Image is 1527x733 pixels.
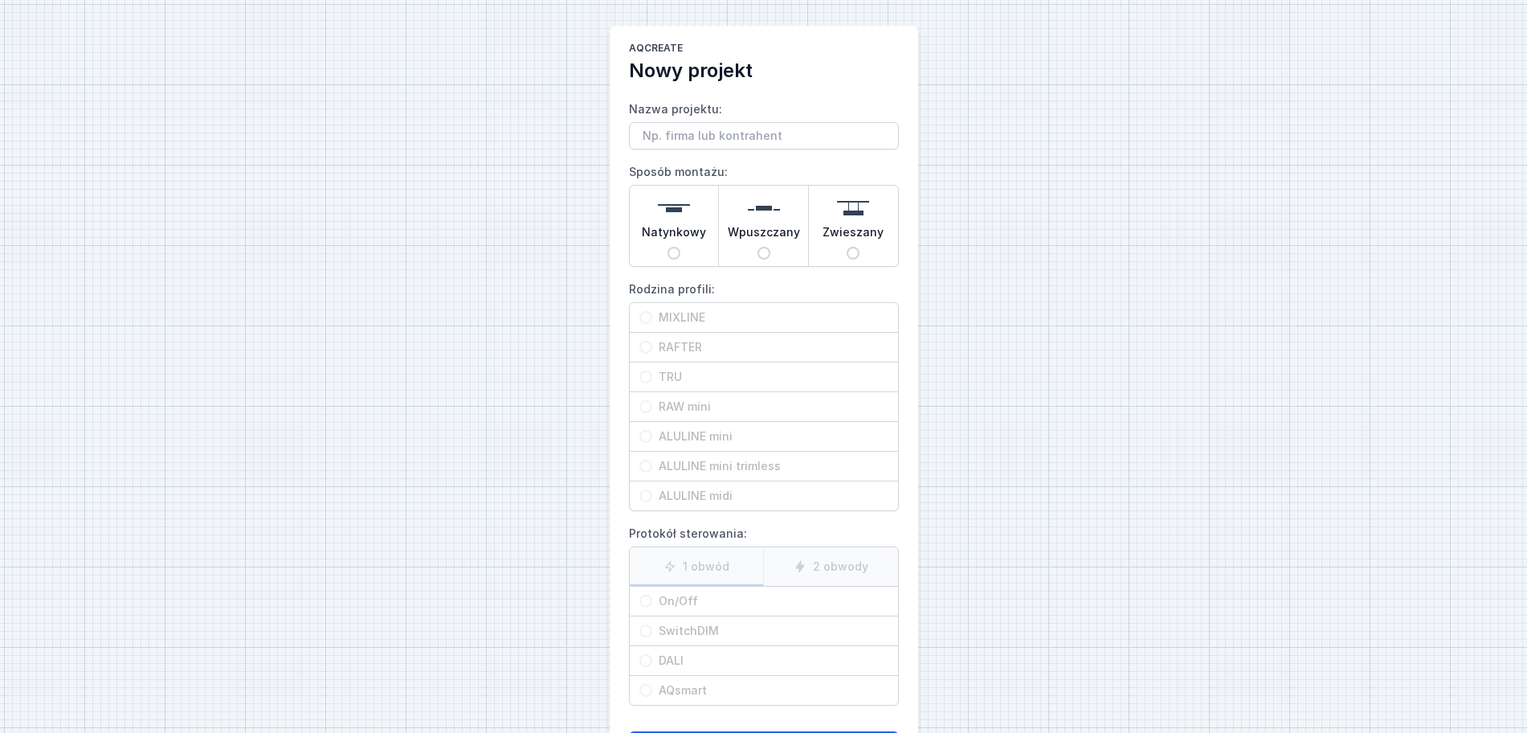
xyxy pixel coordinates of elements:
h1: AQcreate [629,42,899,58]
label: Nazwa projektu: [629,96,899,149]
h2: Nowy projekt [629,58,899,84]
img: suspended.svg [837,192,869,224]
span: Natynkowy [642,224,706,247]
span: Wpuszczany [728,224,800,247]
input: Wpuszczany [757,247,770,260]
label: Rodzina profili: [629,276,899,511]
input: Natynkowy [668,247,680,260]
input: Nazwa projektu: [629,122,899,149]
img: recessed.svg [748,192,780,224]
label: Protokół sterowania: [629,521,899,706]
span: Zwieszany [823,224,884,247]
label: Sposób montażu: [629,159,899,267]
img: surface.svg [658,192,690,224]
input: Zwieszany [847,247,859,260]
